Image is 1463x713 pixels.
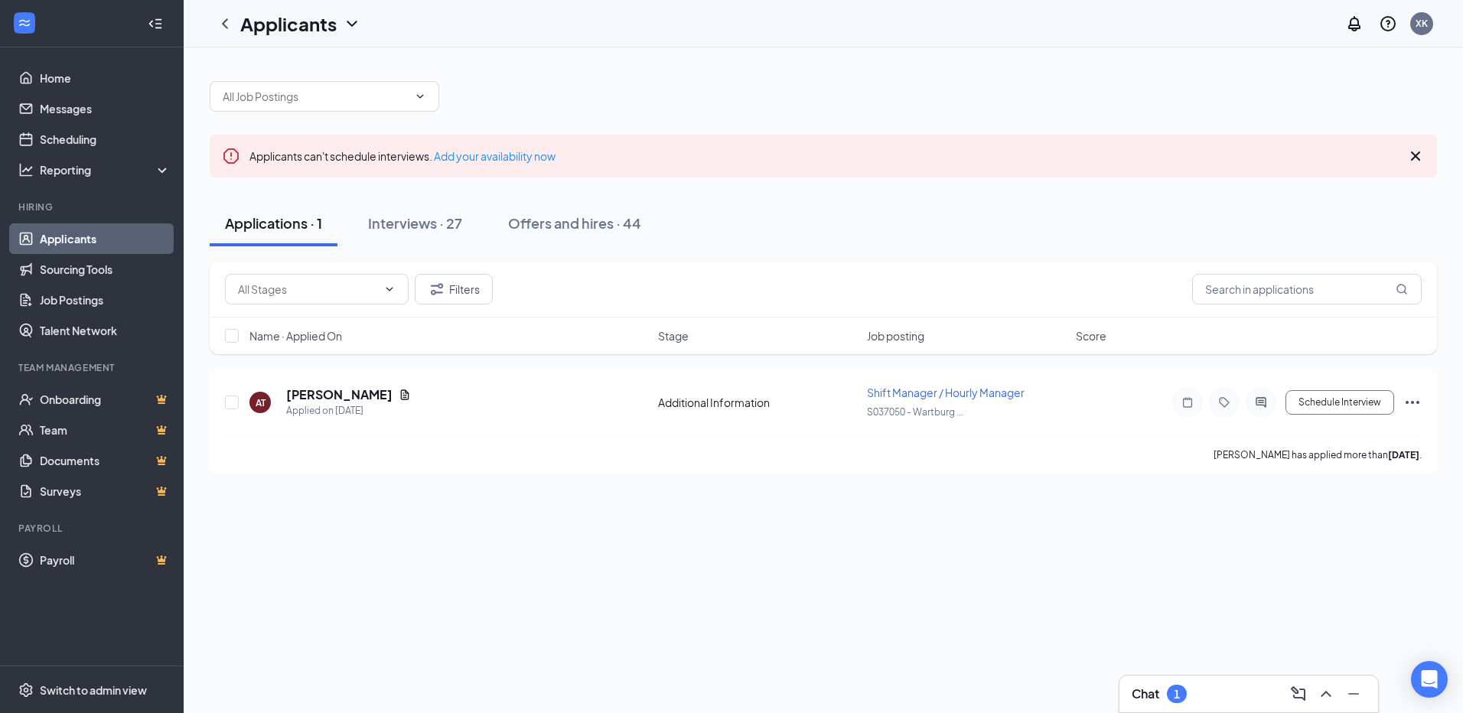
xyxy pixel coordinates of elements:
[1174,688,1180,701] div: 1
[40,445,171,476] a: DocumentsCrown
[1396,283,1408,295] svg: MagnifyingGlass
[658,395,858,410] div: Additional Information
[1406,147,1425,165] svg: Cross
[1214,448,1422,461] p: [PERSON_NAME] has applied more than .
[40,476,171,506] a: SurveysCrown
[434,149,556,163] a: Add your availability now
[1076,328,1106,343] span: Score
[40,415,171,445] a: TeamCrown
[225,213,322,233] div: Applications · 1
[256,396,266,409] div: AT
[1416,17,1428,30] div: XK
[18,162,34,177] svg: Analysis
[249,328,342,343] span: Name · Applied On
[368,213,462,233] div: Interviews · 27
[658,328,689,343] span: Stage
[1344,685,1363,703] svg: Minimize
[240,11,337,37] h1: Applicants
[40,63,171,93] a: Home
[40,93,171,124] a: Messages
[18,682,34,698] svg: Settings
[1215,396,1233,409] svg: Tag
[286,403,411,418] div: Applied on [DATE]
[40,124,171,155] a: Scheduling
[18,522,168,535] div: Payroll
[216,15,234,33] svg: ChevronLeft
[18,361,168,374] div: Team Management
[415,274,493,304] button: Filter Filters
[1285,390,1394,415] button: Schedule Interview
[148,16,163,31] svg: Collapse
[1289,685,1308,703] svg: ComposeMessage
[17,15,32,31] svg: WorkstreamLogo
[1132,685,1159,702] h3: Chat
[40,162,171,177] div: Reporting
[40,254,171,285] a: Sourcing Tools
[1345,15,1364,33] svg: Notifications
[1388,449,1419,461] b: [DATE]
[383,283,396,295] svg: ChevronDown
[1379,15,1397,33] svg: QuestionInfo
[343,15,361,33] svg: ChevronDown
[1411,661,1448,698] div: Open Intercom Messenger
[1252,396,1270,409] svg: ActiveChat
[286,386,393,403] h5: [PERSON_NAME]
[40,384,171,415] a: OnboardingCrown
[1286,682,1311,706] button: ComposeMessage
[1314,682,1338,706] button: ChevronUp
[867,386,1025,399] span: Shift Manager / Hourly Manager
[238,281,377,298] input: All Stages
[223,88,408,105] input: All Job Postings
[18,200,168,213] div: Hiring
[40,285,171,315] a: Job Postings
[40,315,171,346] a: Talent Network
[399,389,411,401] svg: Document
[867,328,924,343] span: Job posting
[1317,685,1335,703] svg: ChevronUp
[40,223,171,254] a: Applicants
[428,280,446,298] svg: Filter
[249,149,556,163] span: Applicants can't schedule interviews.
[40,682,147,698] div: Switch to admin view
[1403,393,1422,412] svg: Ellipses
[40,545,171,575] a: PayrollCrown
[1341,682,1366,706] button: Minimize
[414,90,426,103] svg: ChevronDown
[222,147,240,165] svg: Error
[1192,274,1422,304] input: Search in applications
[508,213,641,233] div: Offers and hires · 44
[867,406,963,418] span: S037050 - Wartburg ...
[1178,396,1197,409] svg: Note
